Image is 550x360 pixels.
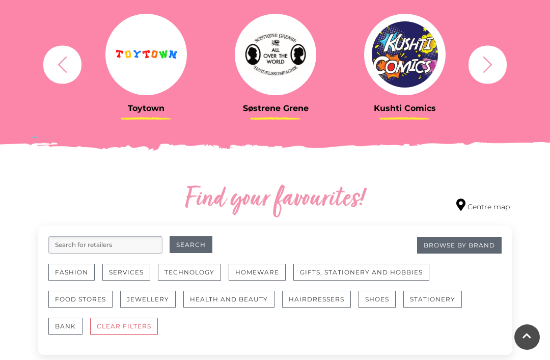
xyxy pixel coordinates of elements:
[48,318,90,345] a: Bank
[90,318,158,335] button: CLEAR FILTERS
[218,14,333,113] a: Søstrene Grene
[282,291,359,318] a: Hairdressers
[293,264,437,291] a: Gifts, Stationery and Hobbies
[403,291,470,318] a: Stationery
[359,291,403,318] a: Shoes
[348,14,462,113] a: Kushti Comics
[102,264,150,281] button: Services
[229,264,286,281] button: Homeware
[48,264,95,281] button: Fashion
[183,291,274,308] button: Health and Beauty
[158,264,221,281] button: Technology
[48,291,113,308] button: Food Stores
[218,103,333,113] h3: Søstrene Grene
[48,318,82,335] button: Bank
[359,291,396,308] button: Shoes
[120,183,430,216] h2: Find your favourites!
[48,291,120,318] a: Food Stores
[282,291,351,308] button: Hairdressers
[89,14,203,113] a: Toytown
[48,264,102,291] a: Fashion
[102,264,158,291] a: Services
[229,264,293,291] a: Homeware
[158,264,229,291] a: Technology
[417,237,502,254] a: Browse By Brand
[48,236,162,254] input: Search for retailers
[89,103,203,113] h3: Toytown
[403,291,462,308] button: Stationery
[293,264,429,281] button: Gifts, Stationery and Hobbies
[348,103,462,113] h3: Kushti Comics
[170,236,212,253] button: Search
[456,199,510,212] a: Centre map
[120,291,183,318] a: Jewellery
[90,318,166,345] a: CLEAR FILTERS
[120,291,176,308] button: Jewellery
[183,291,282,318] a: Health and Beauty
